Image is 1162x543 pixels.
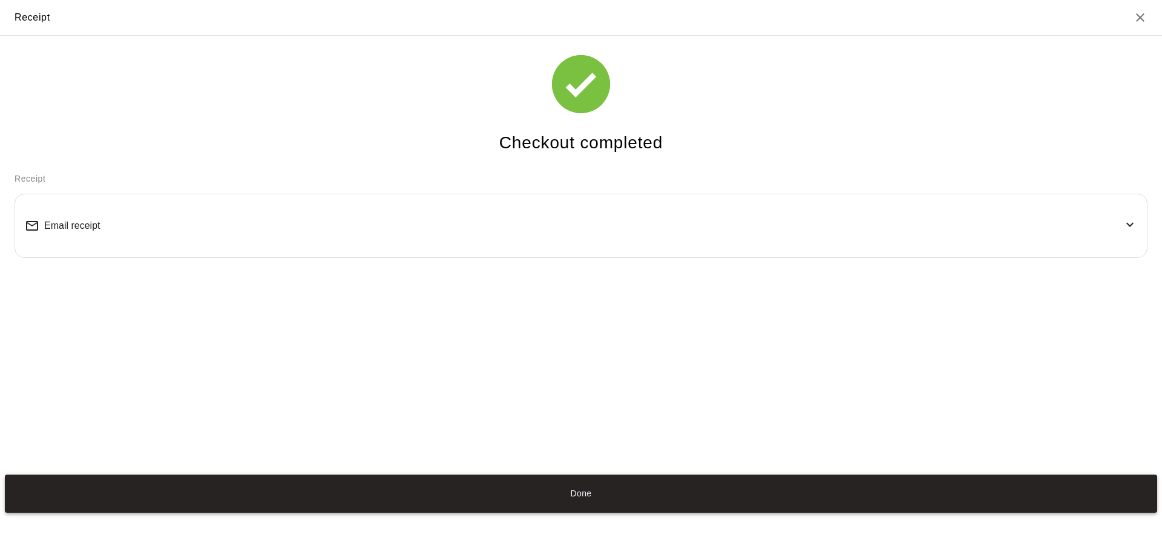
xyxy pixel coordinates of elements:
[15,10,50,25] div: Receipt
[5,475,1157,513] button: Done
[15,173,1147,185] p: Receipt
[499,133,663,154] h4: Checkout completed
[44,220,100,231] span: Email receipt
[1133,10,1147,25] button: Close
